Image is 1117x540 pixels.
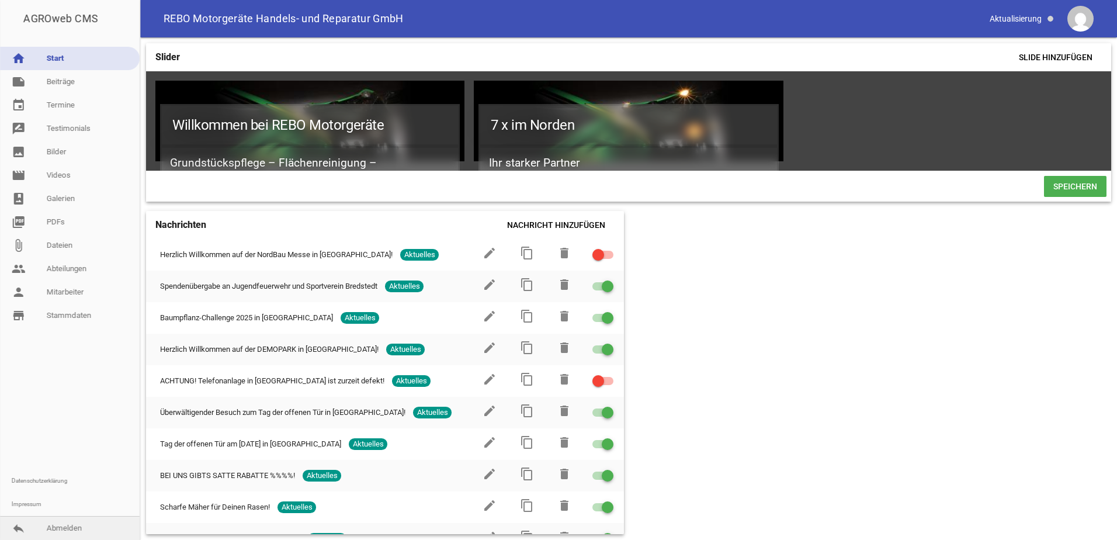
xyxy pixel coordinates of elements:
[160,470,295,482] span: BEI UNS GIBTS SATTE RABATTE %%%%!
[557,372,571,386] i: delete
[12,98,26,112] i: event
[557,341,571,355] i: delete
[164,13,404,24] span: REBO Motorgeräte Handels- und Reparatur GmbH
[483,278,497,292] i: edit
[520,499,534,513] i: content_copy
[160,438,341,450] span: Tag der offenen Tür am [DATE] in [GEOGRAPHIC_DATA]
[392,375,431,387] span: Aktuelles
[557,309,571,323] i: delete
[12,51,26,65] i: home
[12,262,26,276] i: people
[557,435,571,449] i: delete
[12,122,26,136] i: rate_review
[557,246,571,260] i: delete
[483,246,497,260] i: edit
[12,285,26,299] i: person
[12,309,26,323] i: store_mall_directory
[385,281,424,292] span: Aktuelles
[12,192,26,206] i: photo_album
[557,499,571,513] i: delete
[349,438,387,450] span: Aktuelles
[155,216,206,234] h4: Nachrichten
[400,249,439,261] span: Aktuelles
[557,467,571,481] i: delete
[160,407,405,418] span: Überwältigender Besuch zum Tag der offenen Tür in [GEOGRAPHIC_DATA]!
[483,379,497,388] a: edit
[303,470,341,482] span: Aktuelles
[12,75,26,89] i: note
[277,501,316,513] span: Aktuelles
[160,249,393,261] span: Herzlich Willkommen auf der NordBau Messe in [GEOGRAPHIC_DATA]!
[483,404,497,418] i: edit
[12,215,26,229] i: picture_as_pdf
[12,145,26,159] i: image
[483,348,497,356] a: edit
[155,48,180,67] h4: Slider
[520,372,534,386] i: content_copy
[483,316,497,325] a: edit
[341,312,379,324] span: Aktuelles
[413,407,452,418] span: Aktuelles
[520,309,534,323] i: content_copy
[520,246,534,260] i: content_copy
[483,499,497,513] i: edit
[483,253,497,262] a: edit
[520,278,534,292] i: content_copy
[520,435,534,449] i: content_copy
[483,285,497,293] a: edit
[160,501,270,513] span: Scharfe Mäher für Deinen Rasen!
[483,309,497,323] i: edit
[483,506,497,514] a: edit
[160,146,460,195] h2: Grundstückspflege – Flächenreinigung – Kommunaltechnik
[1010,47,1102,68] span: Slide hinzufügen
[160,281,377,292] span: Spendenübergabe an Jugendfeuerwehr und Sportverein Bredstedt
[483,467,497,481] i: edit
[160,344,379,355] span: Herzlich Willkommen auf der DEMOPARK in [GEOGRAPHIC_DATA]!
[160,312,333,324] span: Baumpflanz-Challenge 2025 in [GEOGRAPHIC_DATA]
[483,411,497,420] a: edit
[520,341,534,355] i: content_copy
[160,375,384,387] span: ACHTUNG! Telefonanlage in [GEOGRAPHIC_DATA] ist zurzeit defekt!
[520,404,534,418] i: content_copy
[483,435,497,449] i: edit
[557,404,571,418] i: delete
[478,104,778,146] h1: 7 x im Norden
[12,521,26,535] i: reply
[12,168,26,182] i: movie
[520,467,534,481] i: content_copy
[12,238,26,252] i: attach_file
[478,146,778,181] h2: Ihr starker Partner
[483,372,497,386] i: edit
[160,104,460,146] h1: Willkommen bei REBO Motorgeräte
[386,344,425,355] span: Aktuelles
[557,278,571,292] i: delete
[483,341,497,355] i: edit
[498,214,615,236] span: Nachricht hinzufügen
[483,474,497,483] a: edit
[483,442,497,451] a: edit
[1044,176,1106,197] span: Speichern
